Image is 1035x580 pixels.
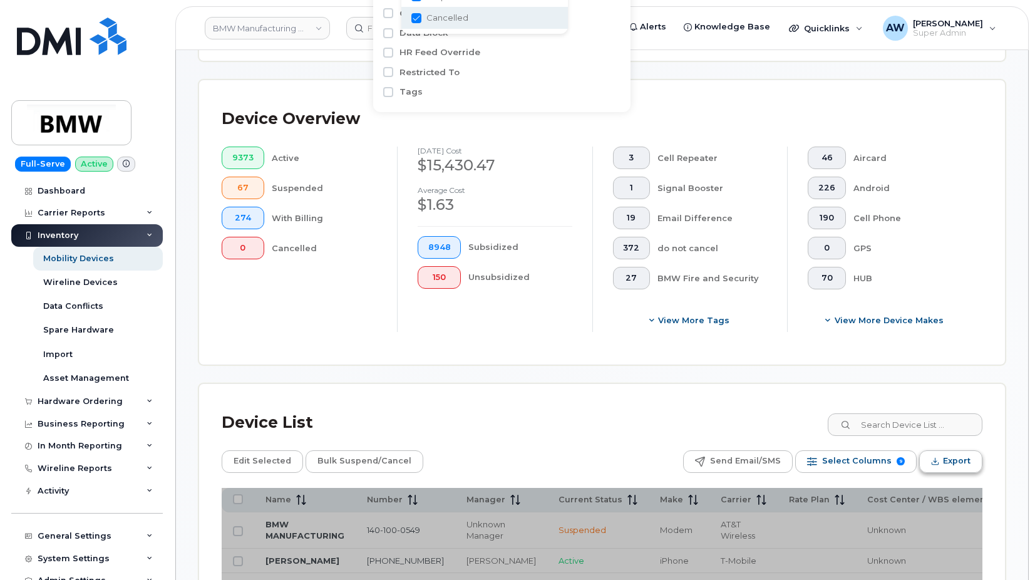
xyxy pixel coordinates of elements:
span: 70 [818,273,835,283]
div: Device Overview [222,103,360,135]
button: Send Email/SMS [683,450,793,473]
span: 274 [232,213,254,223]
button: Select Columns 9 [795,450,917,473]
button: 0 [808,237,846,259]
button: View more tags [613,309,768,332]
span: 46 [818,153,835,163]
div: Cell Phone [853,207,962,229]
button: 190 [808,207,846,229]
button: View More Device Makes [808,309,962,332]
span: Select Columns [822,452,892,470]
button: 226 [808,177,846,199]
button: Export [919,450,982,473]
div: Email Difference [657,207,767,229]
div: Suspended [272,177,377,199]
span: Quicklinks [804,23,850,33]
h4: [DATE] cost [418,147,572,155]
div: $15,430.47 [418,155,572,176]
span: AW [886,21,905,36]
span: Edit Selected [234,452,291,470]
span: Export [943,452,971,470]
span: 0 [818,243,835,253]
li: Cancelled [401,7,568,29]
div: Device List [222,407,313,439]
button: Edit Selected [222,450,303,473]
button: 150 [418,266,461,289]
label: Restricted To [399,66,460,78]
label: Tags [399,86,423,98]
div: With Billing [272,207,377,229]
span: 67 [232,183,254,193]
span: Bulk Suspend/Cancel [317,452,411,470]
a: BMW Manufacturing Co LLC [205,17,330,39]
button: 1 [613,177,651,199]
a: Knowledge Base [675,14,779,39]
span: 19 [623,213,639,223]
label: Data Block [399,27,448,39]
button: 9373 [222,147,264,169]
span: 27 [623,273,639,283]
button: 46 [808,147,846,169]
div: Cell Repeater [657,147,767,169]
div: Quicklinks [780,16,872,41]
button: 67 [222,177,264,199]
span: 190 [818,213,835,223]
label: Call Forwarding [399,8,471,19]
span: 0 [232,243,254,253]
span: 150 [428,272,451,282]
span: 9 [897,457,905,465]
div: Alyssa Wagner [874,16,1005,41]
div: Subsidized [468,236,572,259]
span: Alerts [640,21,666,33]
span: Cancelled [426,12,468,24]
span: 372 [623,243,639,253]
div: $1.63 [418,194,572,215]
a: Alerts [620,14,675,39]
div: Active [272,147,377,169]
button: 27 [613,267,651,289]
span: Super Admin [913,28,983,38]
span: 3 [623,153,639,163]
span: [PERSON_NAME] [913,18,983,28]
span: 8948 [428,242,451,252]
div: GPS [853,237,962,259]
span: 9373 [232,153,254,163]
span: 226 [818,183,835,193]
span: 1 [623,183,639,193]
button: 0 [222,237,264,259]
button: 3 [613,147,651,169]
div: Aircard [853,147,962,169]
button: 372 [613,237,651,259]
div: Signal Booster [657,177,767,199]
button: Bulk Suspend/Cancel [306,450,423,473]
div: Android [853,177,962,199]
span: Send Email/SMS [710,452,781,470]
div: BMW Fire and Security [657,267,767,289]
h4: Average cost [418,186,572,194]
input: Find something... [346,17,536,39]
span: View More Device Makes [835,314,944,326]
button: 19 [613,207,651,229]
div: do not cancel [657,237,767,259]
label: HR Feed Override [399,46,480,58]
span: Knowledge Base [694,21,770,33]
button: 274 [222,207,264,229]
div: Unsubsidized [468,266,572,289]
input: Search Device List ... [828,413,982,436]
div: Cancelled [272,237,377,259]
div: HUB [853,267,962,289]
button: 70 [808,267,846,289]
span: View more tags [658,314,729,326]
iframe: Messenger Launcher [981,526,1026,571]
button: 8948 [418,236,461,259]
